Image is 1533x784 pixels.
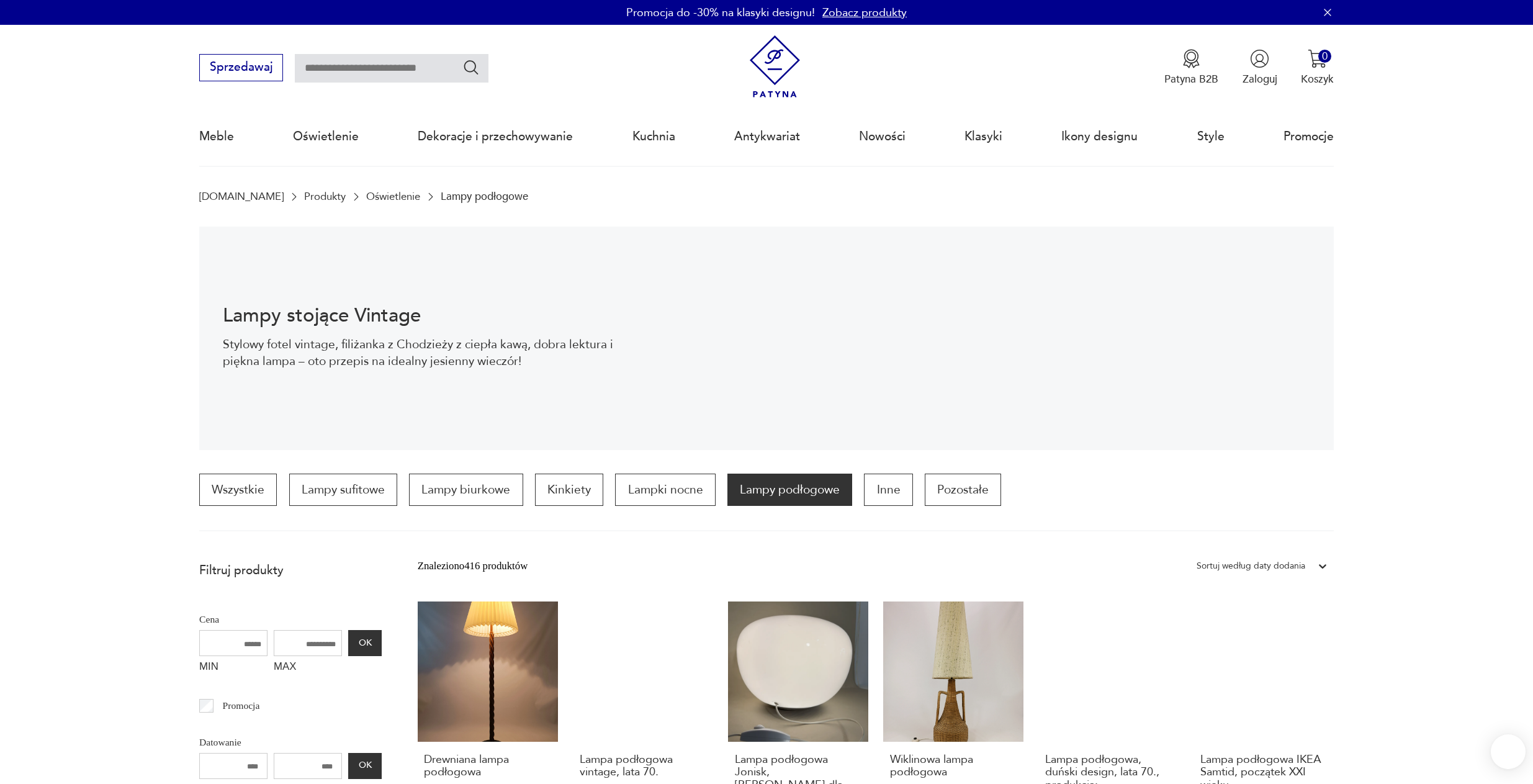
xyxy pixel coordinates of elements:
img: 10e6338538aad63f941a4120ddb6aaec.jpg [653,227,1334,450]
p: Promocja do -30% na klasyki designu! [626,5,815,20]
a: Oświetlenie [293,108,359,165]
img: Ikona koszyka [1308,49,1327,68]
a: Produkty [304,191,346,202]
p: Zaloguj [1243,72,1277,86]
a: Promocje [1283,108,1334,165]
a: Lampy sufitowe [289,474,397,506]
a: Oświetlenie [366,191,420,202]
a: Lampy biurkowe [409,474,523,506]
button: OK [348,630,382,656]
a: Style [1197,108,1225,165]
a: Ikona medaluPatyna B2B [1164,49,1218,86]
h3: Drewniana lampa podłogowa [424,754,551,779]
a: Nowości [859,108,906,165]
button: Patyna B2B [1164,49,1218,86]
a: Meble [199,108,234,165]
div: Znaleziono 416 produktów [418,558,528,574]
button: Sprzedawaj [199,54,283,81]
a: Antykwariat [734,108,800,165]
h3: Wiklinowa lampa podłogowa [890,754,1017,779]
a: Sprzedawaj [199,63,283,73]
div: Sortuj według daty dodania [1197,558,1305,574]
p: Filtruj produkty [199,562,382,579]
button: OK [348,753,382,779]
div: 0 [1318,50,1331,63]
a: Pozostałe [925,474,1001,506]
a: Inne [864,474,912,506]
button: Szukaj [462,58,480,76]
p: Datowanie [199,734,382,750]
img: Ikonka użytkownika [1250,49,1269,68]
button: Zaloguj [1243,49,1277,86]
p: Cena [199,611,382,628]
a: Ikony designu [1061,108,1138,165]
label: MIN [199,656,267,680]
a: [DOMAIN_NAME] [199,191,284,202]
a: Kinkiety [535,474,603,506]
a: Zobacz produkty [822,5,907,20]
a: Lampy podłogowe [727,474,852,506]
a: Kuchnia [632,108,675,165]
img: Patyna - sklep z meblami i dekoracjami vintage [744,35,806,98]
p: Promocja [223,698,260,714]
h3: Lampa podłogowa vintage, lata 70. [580,754,706,779]
h1: Lampy stojące Vintage [223,307,629,325]
a: Klasyki [964,108,1002,165]
p: Stylowy fotel vintage, filiżanka z Chodzieży z ciepła kawą, dobra lektura i piękna lampa – oto pr... [223,336,629,369]
a: Wszystkie [199,474,277,506]
p: Lampy podłogowe [441,191,528,202]
a: Dekoracje i przechowywanie [418,108,573,165]
img: Ikona medalu [1182,49,1201,68]
p: Koszyk [1301,72,1334,86]
iframe: Smartsupp widget button [1491,734,1526,769]
p: Patyna B2B [1164,72,1218,86]
a: Lampki nocne [615,474,715,506]
label: MAX [274,656,342,680]
button: 0Koszyk [1301,49,1334,86]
